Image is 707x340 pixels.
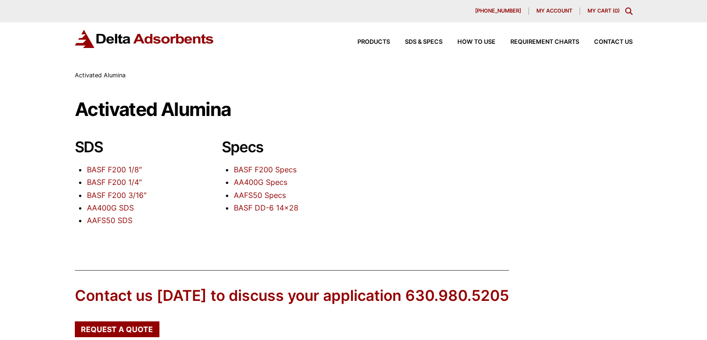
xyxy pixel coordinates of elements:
[87,203,134,212] a: AA400G SDS
[234,177,287,187] a: AA400G Specs
[222,138,339,156] h2: Specs
[357,39,390,45] span: Products
[75,30,214,48] img: Delta Adsorbents
[343,39,390,45] a: Products
[579,39,633,45] a: Contact Us
[457,39,496,45] span: How to Use
[496,39,579,45] a: Requirement Charts
[75,286,509,306] div: Contact us [DATE] to discuss your application 630.980.5205
[81,326,153,333] span: Request a Quote
[75,138,192,156] h2: SDS
[234,190,286,200] a: AAFS50 Specs
[75,99,633,120] h1: Activated Alumina
[75,72,126,79] span: Activated Alumina
[87,165,142,174] a: BASF F200 1/8″
[87,216,132,225] a: AAFS50 SDS
[405,39,443,45] span: SDS & SPECS
[443,39,496,45] a: How to Use
[614,7,618,14] span: 0
[468,7,529,15] a: [PHONE_NUMBER]
[234,203,298,212] a: BASF DD-6 14×28
[625,7,633,15] div: Toggle Modal Content
[529,7,580,15] a: My account
[510,39,579,45] span: Requirement Charts
[594,39,633,45] span: Contact Us
[588,7,620,14] a: My Cart (0)
[87,177,142,187] a: BASF F200 1/4″
[234,165,297,174] a: BASF F200 Specs
[536,8,572,14] span: My account
[390,39,443,45] a: SDS & SPECS
[87,190,146,200] a: BASF F200 3/16″
[75,321,159,337] a: Request a Quote
[475,8,521,14] span: [PHONE_NUMBER]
